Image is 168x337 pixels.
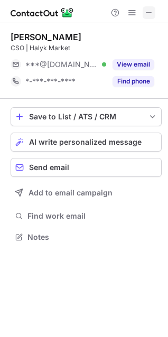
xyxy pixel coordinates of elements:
button: Reveal Button [113,76,154,87]
div: CSO | Halyk Market [11,43,162,53]
span: AI write personalized message [29,138,142,146]
button: Add to email campaign [11,183,162,202]
div: [PERSON_NAME] [11,32,81,42]
span: Notes [27,232,157,242]
img: ContactOut v5.3.10 [11,6,74,19]
button: AI write personalized message [11,133,162,152]
button: Notes [11,230,162,245]
span: Add to email campaign [29,189,113,197]
span: Send email [29,163,69,172]
span: ***@[DOMAIN_NAME] [25,60,98,69]
div: Save to List / ATS / CRM [29,113,143,121]
button: Reveal Button [113,59,154,70]
span: Find work email [27,211,157,221]
button: Find work email [11,209,162,223]
button: Send email [11,158,162,177]
button: save-profile-one-click [11,107,162,126]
